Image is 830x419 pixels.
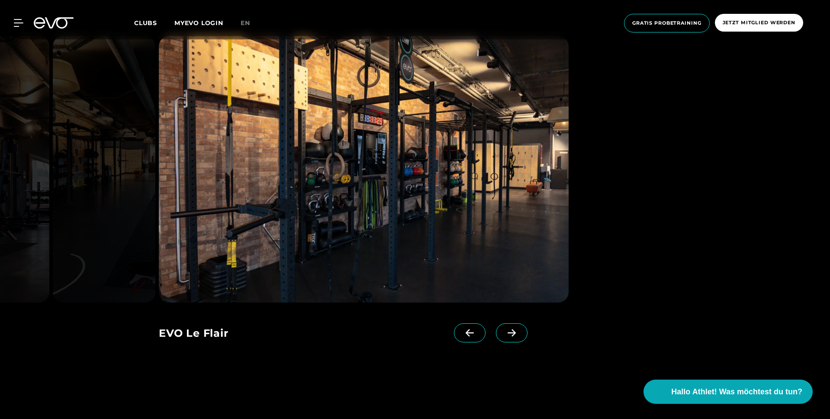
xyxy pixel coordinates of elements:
span: Jetzt Mitglied werden [723,19,795,26]
span: Hallo Athlet! Was möchtest du tun? [671,386,802,398]
img: evofitness [53,36,155,303]
a: MYEVO LOGIN [174,19,223,27]
span: Gratis Probetraining [632,19,701,27]
span: Clubs [134,19,157,27]
button: Hallo Athlet! Was möchtest du tun? [643,380,813,404]
a: Clubs [134,19,174,27]
a: en [241,18,261,28]
div: EVO Le Flair [159,323,454,345]
span: en [241,19,250,27]
img: evofitness [159,36,569,303]
a: Gratis Probetraining [621,14,712,32]
a: Jetzt Mitglied werden [712,14,806,32]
